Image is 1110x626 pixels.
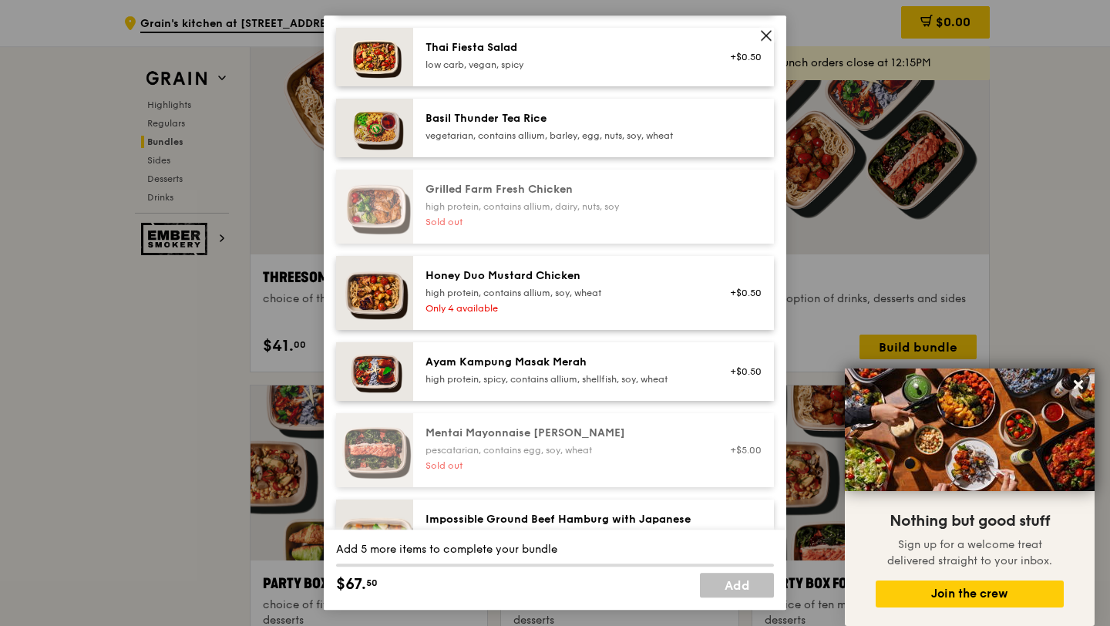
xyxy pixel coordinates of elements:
[425,182,702,197] div: Grilled Farm Fresh Chicken
[700,574,774,598] a: Add
[876,581,1064,607] button: Join the crew
[845,369,1095,491] img: DSC07876-Edit02-Large.jpeg
[336,413,413,487] img: daily_normal_Mentai-Mayonnaise-Aburi-Salmon-HORZ.jpg
[425,59,702,71] div: low carb, vegan, spicy
[366,577,378,590] span: 50
[336,500,413,589] img: daily_normal_HORZ-Impossible-Hamburg-With-Japanese-Curry.jpg
[336,170,413,244] img: daily_normal_HORZ-Grilled-Farm-Fresh-Chicken.jpg
[425,426,702,441] div: Mentai Mayonnaise [PERSON_NAME]
[721,287,762,299] div: +$0.50
[887,538,1052,567] span: Sign up for a welcome treat delivered straight to your inbox.
[425,216,702,228] div: Sold out
[425,287,702,299] div: high protein, contains allium, soy, wheat
[425,355,702,370] div: Ayam Kampung Masak Merah
[1066,372,1091,397] button: Close
[425,444,702,456] div: pescatarian, contains egg, soy, wheat
[425,373,702,385] div: high protein, spicy, contains allium, shellfish, soy, wheat
[721,365,762,378] div: +$0.50
[721,444,762,456] div: +$5.00
[336,99,413,157] img: daily_normal_HORZ-Basil-Thunder-Tea-Rice.jpg
[425,40,702,56] div: Thai Fiesta Salad
[336,256,413,330] img: daily_normal_Honey_Duo_Mustard_Chicken__Horizontal_.jpg
[890,512,1050,530] span: Nothing but good stuff
[425,111,702,126] div: Basil Thunder Tea Rice
[425,130,702,142] div: vegetarian, contains allium, barley, egg, nuts, soy, wheat
[336,574,366,597] span: $67.
[425,302,702,315] div: Only 4 available
[425,268,702,284] div: Honey Duo Mustard Chicken
[425,459,702,472] div: Sold out
[721,51,762,63] div: +$0.50
[425,200,702,213] div: high protein, contains allium, dairy, nuts, soy
[336,28,413,86] img: daily_normal_Thai_Fiesta_Salad__Horizontal_.jpg
[336,543,774,558] div: Add 5 more items to complete your bundle
[336,342,413,401] img: daily_normal_Ayam_Kampung_Masak_Merah_Horizontal_.jpg
[425,512,702,543] div: Impossible Ground Beef Hamburg with Japanese Curry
